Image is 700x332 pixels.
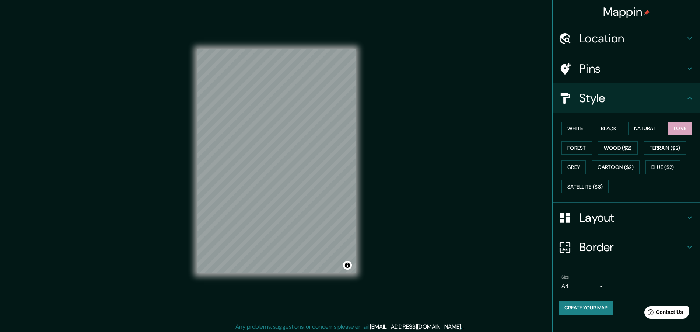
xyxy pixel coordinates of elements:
[561,160,586,174] button: Grey
[370,323,461,331] a: [EMAIL_ADDRESS][DOMAIN_NAME]
[553,232,700,262] div: Border
[197,49,356,273] canvas: Map
[579,61,685,76] h4: Pins
[645,160,680,174] button: Blue ($2)
[644,141,686,155] button: Terrain ($2)
[561,180,609,194] button: Satellite ($3)
[553,83,700,113] div: Style
[561,280,606,292] div: A4
[579,31,685,46] h4: Location
[561,274,569,280] label: Size
[462,322,463,331] div: .
[553,54,700,83] div: Pins
[553,203,700,232] div: Layout
[595,122,623,135] button: Black
[579,210,685,225] h4: Layout
[634,303,692,324] iframe: Help widget launcher
[628,122,662,135] button: Natural
[579,240,685,255] h4: Border
[592,160,640,174] button: Cartoon ($2)
[668,122,692,135] button: Love
[463,322,465,331] div: .
[561,122,589,135] button: White
[644,10,650,16] img: pin-icon.png
[598,141,638,155] button: Wood ($2)
[603,4,650,19] h4: Mappin
[579,91,685,106] h4: Style
[553,24,700,53] div: Location
[235,322,462,331] p: Any problems, suggestions, or concerns please email .
[559,301,613,315] button: Create your map
[561,141,592,155] button: Forest
[343,261,352,270] button: Toggle attribution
